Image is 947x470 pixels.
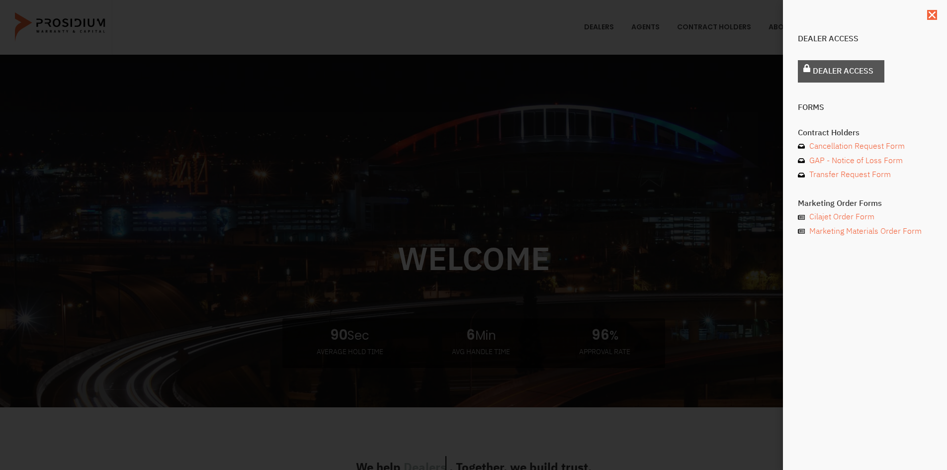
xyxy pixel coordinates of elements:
[798,168,932,182] a: Transfer Request Form
[798,199,932,207] h4: Marketing Order Forms
[807,210,874,224] span: Cilajet Order Form
[813,64,873,79] span: Dealer Access
[798,154,932,168] a: GAP - Notice of Loss Form
[807,139,905,154] span: Cancellation Request Form
[798,210,932,224] a: Cilajet Order Form
[807,154,903,168] span: GAP - Notice of Loss Form
[798,60,884,83] a: Dealer Access
[798,35,932,43] h4: Dealer Access
[798,139,932,154] a: Cancellation Request Form
[798,103,932,111] h4: Forms
[807,168,891,182] span: Transfer Request Form
[798,224,932,239] a: Marketing Materials Order Form
[807,224,922,239] span: Marketing Materials Order Form
[798,129,932,137] h4: Contract Holders
[927,10,937,20] a: Close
